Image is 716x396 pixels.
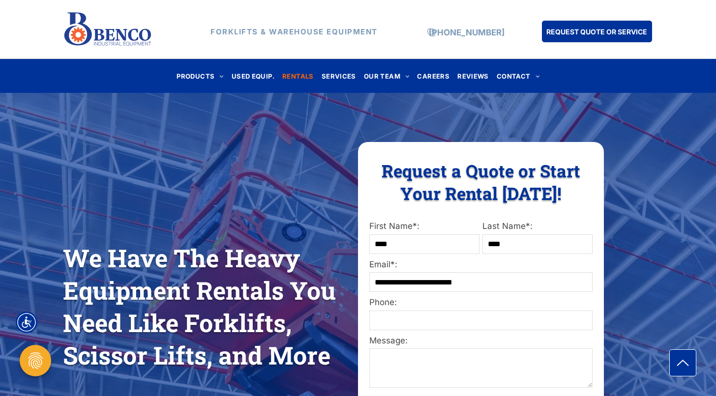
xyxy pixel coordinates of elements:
[453,69,493,83] a: REVIEWS
[369,258,593,271] label: Email*:
[369,296,593,309] label: Phone:
[382,159,580,204] span: Request a Quote or Start Your Rental [DATE]!
[318,69,360,83] a: SERVICES
[360,69,414,83] a: OUR TEAM
[546,23,647,41] span: REQUEST QUOTE OR SERVICE
[369,335,593,347] label: Message:
[210,27,378,36] strong: FORKLIFTS & WAREHOUSE EQUIPMENT
[63,242,336,371] span: We Have The Heavy Equipment Rentals You Need Like Forklifts, Scissor Lifts, and More
[429,28,505,37] a: [PHONE_NUMBER]
[482,220,593,233] label: Last Name*:
[493,69,543,83] a: CONTACT
[173,69,228,83] a: PRODUCTS
[16,311,37,333] div: Accessibility Menu
[228,69,278,83] a: USED EQUIP.
[542,21,652,42] a: REQUEST QUOTE OR SERVICE
[278,69,318,83] a: RENTALS
[413,69,453,83] a: CAREERS
[369,220,479,233] label: First Name*:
